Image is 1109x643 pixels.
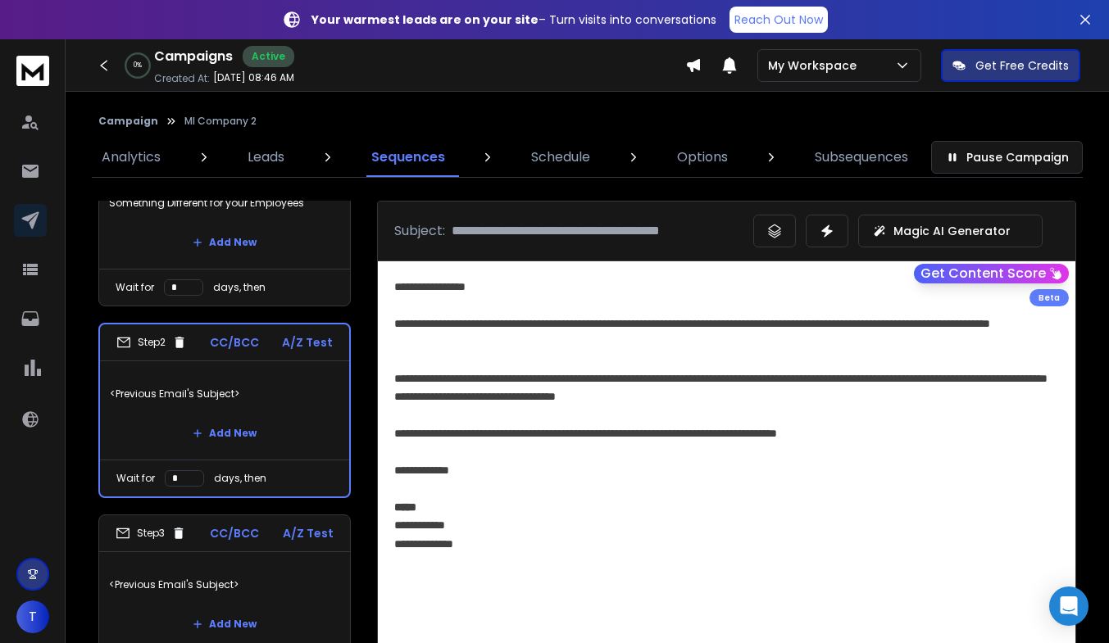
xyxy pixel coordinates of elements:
p: – Turn visits into conversations [311,11,716,28]
p: days, then [214,472,266,485]
div: Active [243,46,294,67]
a: Schedule [521,138,600,177]
a: Leads [238,138,294,177]
button: Pause Campaign [931,141,1083,174]
p: Get Free Credits [975,57,1069,74]
p: Wait for [116,472,155,485]
p: <Previous Email's Subject> [110,371,339,417]
p: Options [677,147,728,167]
p: Sequences [371,147,445,167]
button: Add New [180,608,270,641]
p: A/Z Test [283,525,334,541]
div: Step 3 [116,526,186,541]
button: Get Content Score [914,264,1069,283]
div: Step 2 [116,335,187,350]
p: Wait for [116,281,154,294]
button: Get Free Credits [941,49,1080,82]
p: [DATE] 08:46 AM [213,71,294,84]
p: CC/BCC [210,334,259,351]
a: Reach Out Now [729,7,828,33]
li: Step1CC/BCCA/Z TestSomething Different for your EmployeesAdd NewWait fordays, then [98,133,351,306]
strong: Your warmest leads are on your site [311,11,539,28]
p: 0 % [134,61,142,70]
p: Subject: [394,221,445,241]
a: Subsequences [805,138,918,177]
p: <Previous Email's Subject> [109,562,340,608]
p: Created At: [154,72,210,85]
li: Step2CC/BCCA/Z Test<Previous Email's Subject>Add NewWait fordays, then [98,323,351,498]
button: Magic AI Generator [858,215,1043,247]
button: T [16,600,49,633]
p: Reach Out Now [734,11,823,28]
div: Beta [1029,289,1069,306]
p: Analytics [102,147,161,167]
p: Schedule [531,147,590,167]
p: Subsequences [815,147,908,167]
p: Something Different for your Employees [109,180,340,226]
div: Open Intercom Messenger [1049,586,1089,626]
a: Options [667,138,738,177]
button: Campaign [98,115,158,128]
p: days, then [213,281,266,294]
button: Add New [180,226,270,259]
a: Sequences [361,138,455,177]
p: Leads [248,147,284,167]
p: Magic AI Generator [893,223,1011,239]
a: Analytics [92,138,170,177]
p: CC/BCC [210,525,259,541]
button: Add New [180,417,270,450]
img: logo [16,56,49,86]
p: My Workspace [768,57,863,74]
p: MI Company 2 [184,115,257,128]
p: A/Z Test [282,334,333,351]
h1: Campaigns [154,47,233,66]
